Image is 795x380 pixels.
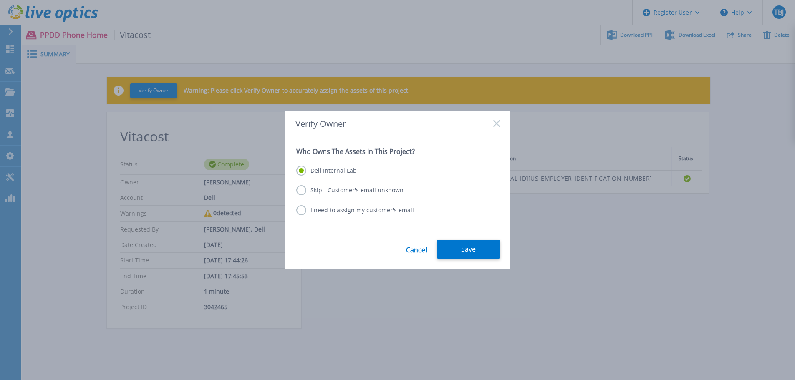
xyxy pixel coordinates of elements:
p: Who Owns The Assets In This Project? [296,147,499,156]
span: Verify Owner [295,119,346,128]
label: I need to assign my customer's email [296,205,414,215]
a: Cancel [406,240,427,259]
button: Save [437,240,500,259]
label: Dell Internal Lab [296,166,357,176]
label: Skip - Customer's email unknown [296,185,404,195]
